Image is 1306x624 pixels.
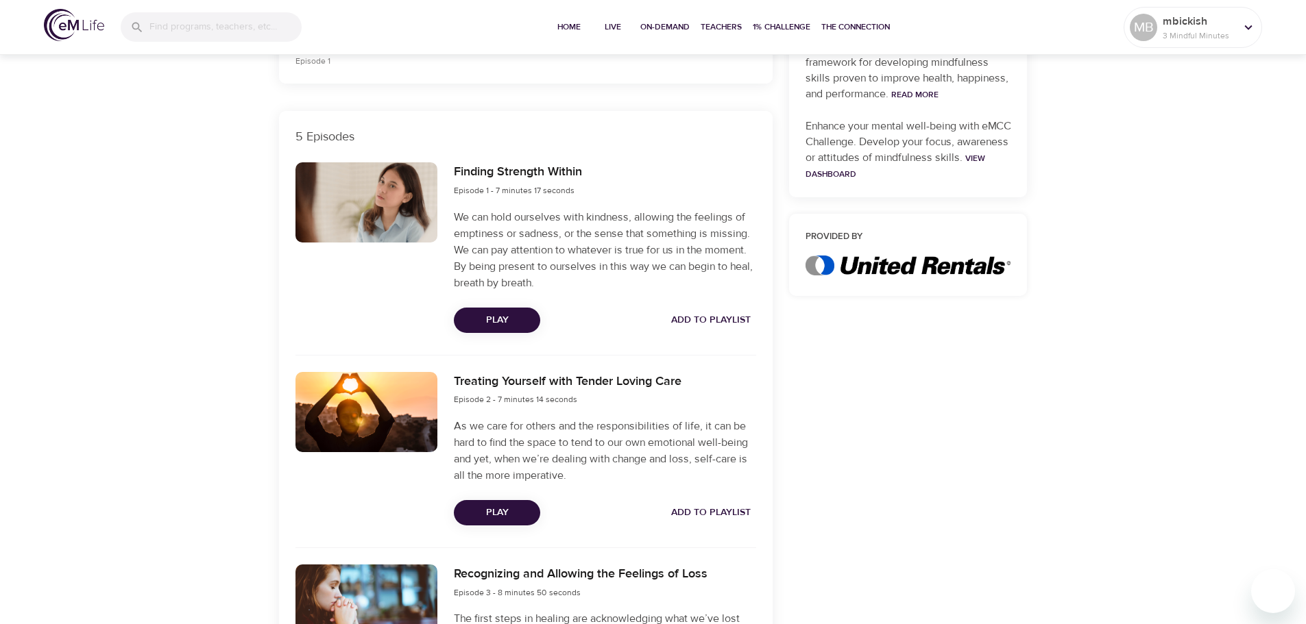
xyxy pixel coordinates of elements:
[295,127,756,146] p: 5 Episodes
[454,418,755,484] p: As we care for others and the responsibilities of life, it can be hard to find the space to tend ...
[821,20,890,34] span: The Connection
[1163,13,1235,29] p: mbickish
[454,500,540,525] button: Play
[671,504,751,521] span: Add to Playlist
[454,394,577,405] span: Episode 2 - 7 minutes 14 seconds
[454,372,681,392] h6: Treating Yourself with Tender Loving Care
[806,118,1011,182] p: Enhance your mental well-being with eMCC Challenge. Develop your focus, awareness or attitudes of...
[454,185,575,196] span: Episode 1 - 7 minutes 17 seconds
[671,312,751,329] span: Add to Playlist
[465,312,529,329] span: Play
[596,20,629,34] span: Live
[1251,569,1295,613] iframe: Button to launch messaging window
[454,587,581,598] span: Episode 3 - 8 minutes 50 seconds
[295,55,637,67] p: Episode 1
[1163,29,1235,42] p: 3 Mindful Minutes
[640,20,690,34] span: On-Demand
[454,162,582,182] h6: Finding Strength Within
[806,255,1011,275] img: United%20Rentals%202.jpg
[454,209,755,291] p: We can hold ourselves with kindness, allowing the feelings of emptiness or sadness, or the sense ...
[44,9,104,41] img: logo
[891,89,939,100] a: Read More
[1130,14,1157,41] div: MB
[666,308,756,333] button: Add to Playlist
[701,20,742,34] span: Teachers
[806,153,985,179] a: View Dashboard
[553,20,585,34] span: Home
[806,230,1011,245] h6: Provided by
[666,500,756,525] button: Add to Playlist
[149,12,302,42] input: Find programs, teachers, etc...
[806,39,1011,102] p: The eMCC™ is a scientifically validated framework for developing mindfulness skills proven to imp...
[454,308,540,333] button: Play
[454,564,708,584] h6: Recognizing and Allowing the Feelings of Loss
[465,504,529,521] span: Play
[753,20,810,34] span: 1% Challenge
